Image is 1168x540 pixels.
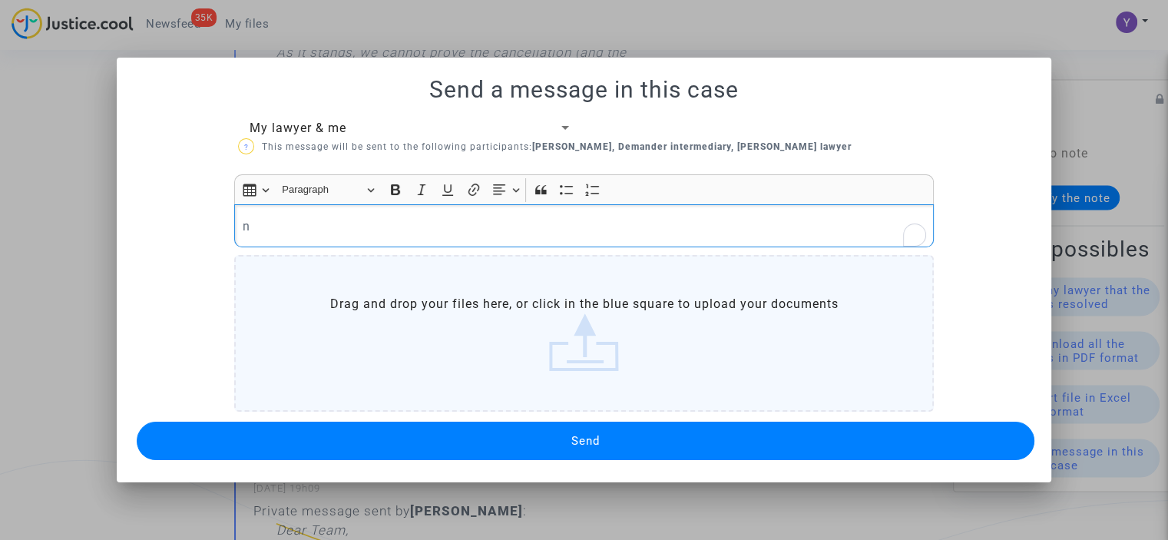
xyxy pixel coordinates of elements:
b: [PERSON_NAME], Demander intermediary, [PERSON_NAME] lawyer [532,141,852,152]
span: ? [243,143,248,151]
span: My lawyer & me [250,121,346,135]
span: Send [571,434,600,448]
h1: Send a message in this case [135,76,1033,104]
div: Editor toolbar [234,174,934,204]
p: This message will be sent to the following participants: [238,137,852,157]
span: Paragraph [282,181,362,199]
button: Send [137,422,1034,460]
button: Paragraph [275,178,381,202]
p: n [243,217,926,236]
div: To enrich screen reader interactions, please activate Accessibility in Grammarly extension settings [234,204,934,247]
